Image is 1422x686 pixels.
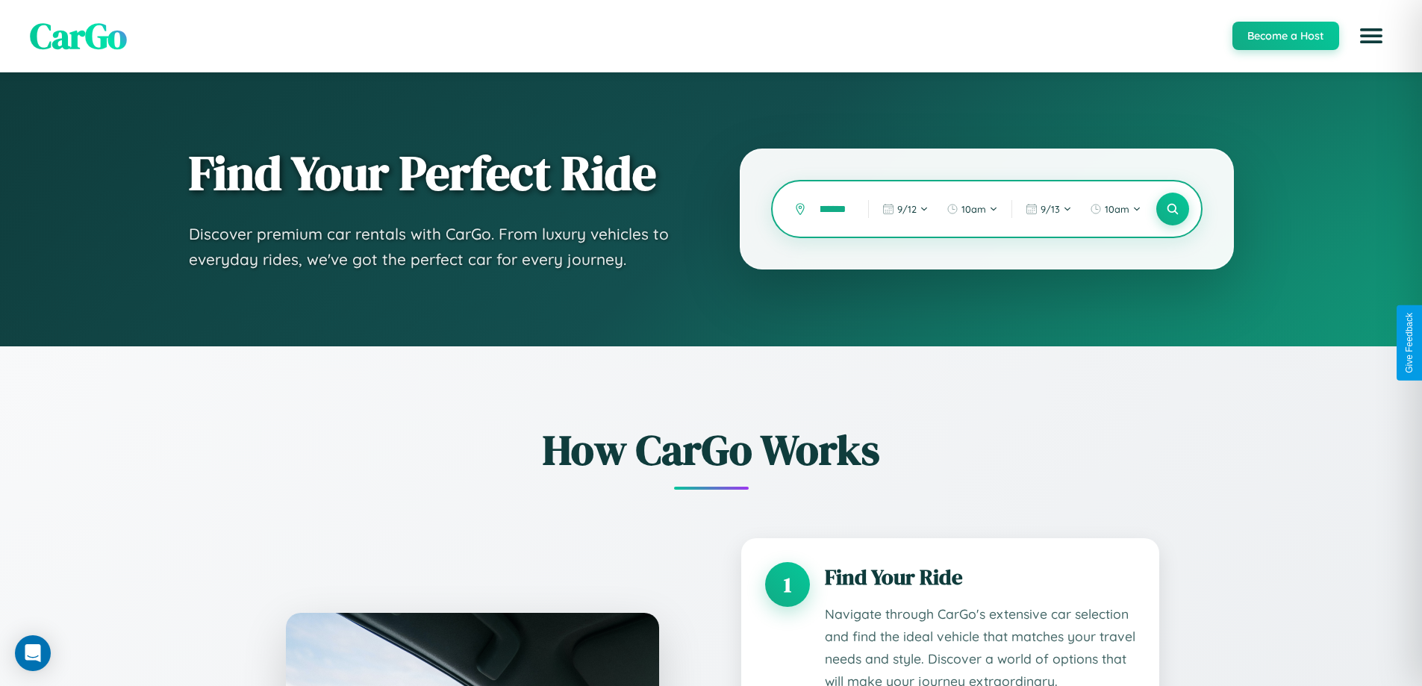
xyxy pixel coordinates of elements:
button: Become a Host [1232,22,1339,50]
button: 9/12 [875,197,936,221]
button: Open menu [1350,15,1392,57]
span: 10am [1105,203,1129,215]
p: Discover premium car rentals with CarGo. From luxury vehicles to everyday rides, we've got the pe... [189,222,680,272]
span: 10am [961,203,986,215]
button: 10am [1082,197,1149,221]
span: 9 / 12 [897,203,917,215]
span: CarGo [30,11,127,60]
div: Give Feedback [1404,313,1415,373]
h1: Find Your Perfect Ride [189,147,680,199]
div: 1 [765,562,810,607]
button: 9/13 [1018,197,1079,221]
h3: Find Your Ride [825,562,1135,592]
h2: How CarGo Works [263,421,1159,478]
span: 9 / 13 [1041,203,1060,215]
button: 10am [939,197,1005,221]
div: Open Intercom Messenger [15,635,51,671]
